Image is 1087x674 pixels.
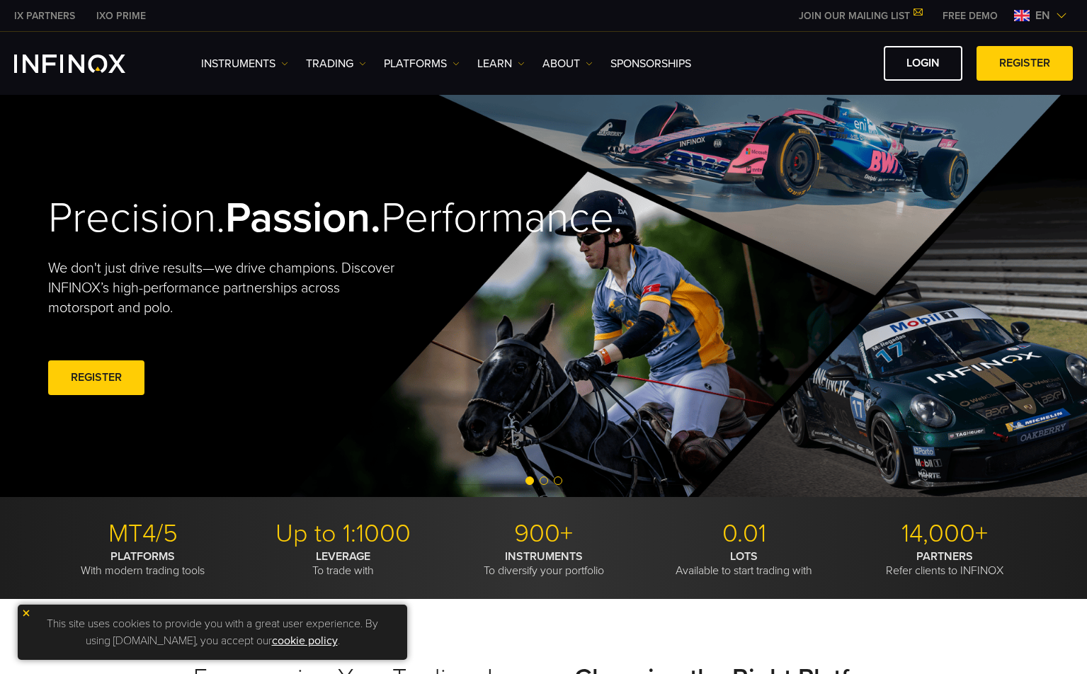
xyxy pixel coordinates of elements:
a: Instruments [201,55,288,72]
a: PLATFORMS [384,55,460,72]
a: ABOUT [542,55,593,72]
a: REGISTER [48,360,144,395]
p: To diversify your portfolio [449,549,639,578]
a: cookie policy [272,634,338,648]
a: JOIN OUR MAILING LIST [788,10,932,22]
a: INFINOX [86,8,156,23]
a: INFINOX [4,8,86,23]
p: Refer clients to INFINOX [850,549,1040,578]
a: INFINOX MENU [932,8,1008,23]
a: Learn [477,55,525,72]
p: 900+ [449,518,639,549]
a: INFINOX Logo [14,55,159,73]
a: TRADING [306,55,366,72]
strong: LEVERAGE [316,549,370,564]
h2: Precision. Performance. [48,193,494,244]
p: 14,000+ [850,518,1040,549]
a: REGISTER [977,46,1073,81]
p: To trade with [249,549,438,578]
p: We don't just drive results—we drive champions. Discover INFINOX’s high-performance partnerships ... [48,258,405,318]
img: yellow close icon [21,608,31,618]
a: LOGIN [884,46,962,81]
strong: PARTNERS [916,549,973,564]
p: MT4/5 [48,518,238,549]
strong: LOTS [730,549,758,564]
p: This site uses cookies to provide you with a great user experience. By using [DOMAIN_NAME], you a... [25,612,400,653]
p: 0.01 [649,518,839,549]
p: Available to start trading with [649,549,839,578]
span: Go to slide 2 [540,476,548,485]
strong: Passion. [225,193,381,244]
a: SPONSORSHIPS [610,55,691,72]
strong: PLATFORMS [110,549,175,564]
strong: INSTRUMENTS [505,549,583,564]
p: Up to 1:1000 [249,518,438,549]
span: Go to slide 1 [525,476,534,485]
span: Go to slide 3 [554,476,562,485]
p: With modern trading tools [48,549,238,578]
span: en [1030,7,1056,24]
